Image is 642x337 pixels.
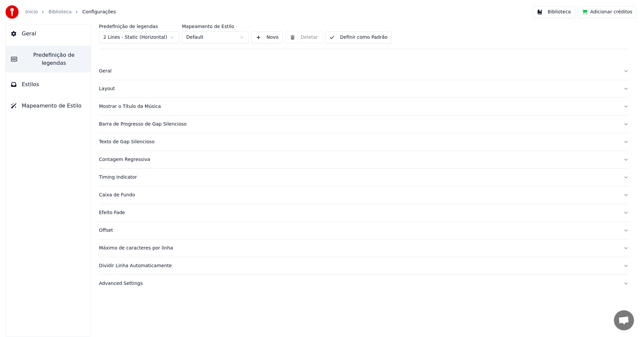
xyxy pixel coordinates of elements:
span: Estilos [22,80,39,89]
a: Biblioteca [48,9,72,15]
label: Predefinição de legendas [99,24,179,29]
div: Dividir Linha Automaticamente [99,263,618,269]
button: Contagem Regressiva [99,151,629,168]
button: Adicionar créditos [578,6,637,18]
button: Caixa de Fundo [99,186,629,204]
button: Dividir Linha Automaticamente [99,257,629,275]
label: Mapeamento de Estilo [182,24,249,29]
div: Texto de Gap Silencioso [99,139,618,145]
button: Efeito Fade [99,204,629,221]
button: Timing Indicator [99,169,629,186]
div: Geral [99,68,618,74]
div: Máximo de caracteres por linha [99,245,618,251]
button: Novo [251,31,283,43]
button: Advanced Settings [99,275,629,292]
button: Mapeamento de Estilo [6,97,91,115]
button: Offset [99,222,629,239]
button: Máximo de caracteres por linha [99,239,629,257]
button: Barra de Progresso de Gap Silencioso [99,116,629,133]
div: Advanced Settings [99,280,618,287]
div: Barra de Progresso de Gap Silencioso [99,121,618,128]
button: Geral [99,62,629,80]
span: Configurações [82,9,116,15]
div: Caixa de Fundo [99,192,618,198]
nav: breadcrumb [25,9,116,15]
button: Mostrar o Título da Música [99,98,629,115]
span: Geral [22,30,36,38]
div: Timing Indicator [99,174,618,181]
div: Offset [99,227,618,234]
div: Contagem Regressiva [99,156,618,163]
button: Texto de Gap Silencioso [99,133,629,151]
div: Bate-papo aberto [614,310,634,330]
button: Geral [6,24,91,43]
div: Efeito Fade [99,209,618,216]
span: Mapeamento de Estilo [22,102,82,110]
button: Predefinição de legendas [6,46,91,72]
span: Predefinição de legendas [22,51,85,67]
button: Estilos [6,75,91,94]
button: Layout [99,80,629,98]
div: Mostrar o Título da Música [99,103,618,110]
img: youka [5,5,19,19]
div: Layout [99,86,618,92]
a: Início [25,9,38,15]
button: Definir como Padrão [325,31,392,43]
button: Biblioteca [533,6,575,18]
